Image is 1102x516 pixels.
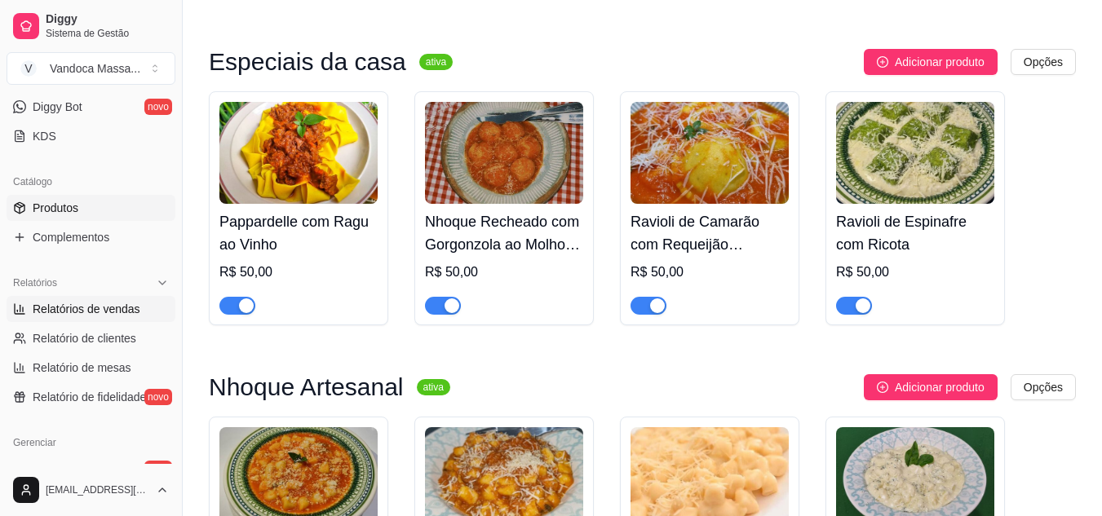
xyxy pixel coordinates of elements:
[33,99,82,115] span: Diggy Bot
[33,301,140,317] span: Relatórios de vendas
[1011,49,1076,75] button: Opções
[33,229,109,245] span: Complementos
[7,470,175,509] button: [EMAIL_ADDRESS][DOMAIN_NAME]
[425,210,583,256] h4: Nhoque Recheado com Gorgonzola ao Molho Sugo
[631,102,789,204] img: product-image
[877,381,888,393] span: plus-circle
[46,12,169,27] span: Diggy
[836,102,994,204] img: product-image
[219,262,378,282] div: R$ 50,00
[7,355,175,381] a: Relatório de mesas
[7,430,175,456] div: Gerenciar
[33,330,136,346] span: Relatório de clientes
[219,102,378,204] img: product-image
[219,210,378,256] h4: Pappardelle com Ragu ao Vinho
[7,94,175,120] a: Diggy Botnovo
[1024,378,1063,396] span: Opções
[425,262,583,282] div: R$ 50,00
[864,49,998,75] button: Adicionar produto
[7,52,175,85] button: Select a team
[864,374,998,400] button: Adicionar produto
[631,210,789,256] h4: Ravioli de Camarão com Requeijão Cremoso ao Molho Sugo
[895,53,985,71] span: Adicionar produto
[1011,374,1076,400] button: Opções
[33,461,101,477] span: Entregadores
[877,56,888,68] span: plus-circle
[33,200,78,216] span: Produtos
[33,128,56,144] span: KDS
[33,359,131,376] span: Relatório de mesas
[7,7,175,46] a: DiggySistema de Gestão
[7,384,175,410] a: Relatório de fidelidadenovo
[417,379,450,395] sup: ativa
[46,483,149,496] span: [EMAIL_ADDRESS][DOMAIN_NAME]
[33,389,146,405] span: Relatório de fidelidade
[7,195,175,221] a: Produtos
[13,276,57,289] span: Relatórios
[1024,53,1063,71] span: Opções
[836,262,994,282] div: R$ 50,00
[7,296,175,322] a: Relatórios de vendas
[419,54,453,70] sup: ativa
[7,325,175,351] a: Relatório de clientes
[631,262,789,282] div: R$ 50,00
[7,224,175,250] a: Complementos
[50,60,140,77] div: Vandoca Massa ...
[20,60,37,77] span: V
[209,377,404,397] h3: Nhoque Artesanal
[7,456,175,482] a: Entregadoresnovo
[836,210,994,256] h4: Ravioli de Espinafre com Ricota
[209,52,406,72] h3: Especiais da casa
[895,378,985,396] span: Adicionar produto
[425,102,583,204] img: product-image
[7,169,175,195] div: Catálogo
[46,27,169,40] span: Sistema de Gestão
[7,123,175,149] a: KDS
